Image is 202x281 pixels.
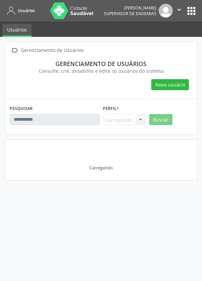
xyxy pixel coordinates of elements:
span: Novo usuário [155,81,185,88]
a:  Gerenciamento de Usuários [10,46,85,55]
img: img [159,4,173,18]
button: Novo usuário [151,79,189,91]
div: Consulte, crie, desabilite e edite os usuários do sistema [14,67,188,74]
button: apps [186,5,197,17]
span: Supervisor de Endemias [104,11,156,16]
i:  [175,6,183,13]
span: Usuários [18,8,35,13]
a: Usuários [2,24,32,37]
button: Buscar [149,114,172,125]
label: Perfil [103,104,119,114]
div: Carregando [89,165,113,171]
div: Gerenciamento de Usuários [19,46,85,55]
a: Usuários [5,5,35,16]
div: [PERSON_NAME] [104,5,156,11]
label: PESQUISAR [10,104,33,114]
div: Gerenciamento de usuários [14,60,188,67]
i:  [10,46,19,55]
button:  [173,4,186,18]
